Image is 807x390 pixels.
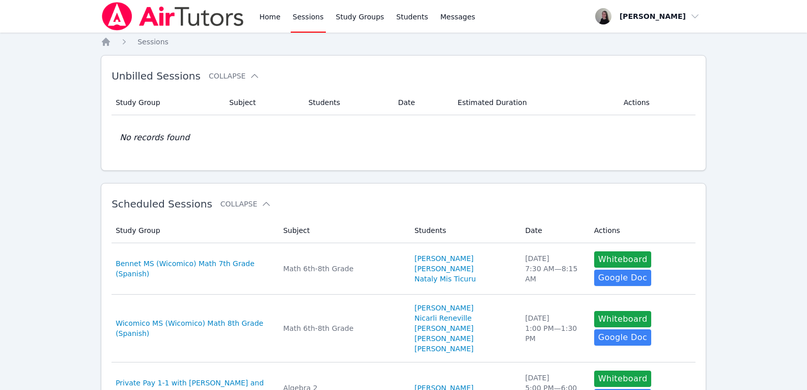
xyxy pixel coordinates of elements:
[594,251,652,268] button: Whiteboard
[112,218,277,243] th: Study Group
[112,198,212,210] span: Scheduled Sessions
[116,258,271,279] a: Bennet MS (Wicomico) Math 7th Grade (Spanish)
[414,323,474,333] a: [PERSON_NAME]
[392,90,452,115] th: Date
[112,70,201,82] span: Unbilled Sessions
[594,329,651,346] a: Google Doc
[594,311,652,327] button: Whiteboard
[112,243,695,295] tr: Bennet MS (Wicomico) Math 7th Grade (Spanish)Math 6th-8th Grade[PERSON_NAME][PERSON_NAME]Nataly M...
[414,253,474,264] a: [PERSON_NAME]
[525,313,581,344] div: [DATE] 1:00 PM — 1:30 PM
[408,218,519,243] th: Students
[112,295,695,362] tr: Wicomico MS (Wicomico) Math 8th Grade (Spanish)Math 6th-8th Grade[PERSON_NAME]Nicarli Reneville[P...
[588,218,695,243] th: Actions
[618,90,695,115] th: Actions
[414,333,513,354] a: [PERSON_NAME] [PERSON_NAME]
[209,71,260,81] button: Collapse
[414,264,474,274] a: [PERSON_NAME]
[112,90,223,115] th: Study Group
[452,90,618,115] th: Estimated Duration
[101,2,245,31] img: Air Tutors
[414,274,476,284] a: Nataly Mis Ticuru
[414,313,471,323] a: Nicarli Reneville
[283,264,402,274] div: Math 6th-8th Grade
[525,253,581,284] div: [DATE] 7:30 AM — 8:15 AM
[594,371,652,387] button: Whiteboard
[223,90,302,115] th: Subject
[220,199,271,209] button: Collapse
[116,318,271,339] a: Wicomico MS (Wicomico) Math 8th Grade (Spanish)
[440,12,476,22] span: Messages
[277,218,408,243] th: Subject
[594,270,651,286] a: Google Doc
[414,303,474,313] a: [PERSON_NAME]
[302,90,392,115] th: Students
[283,323,402,333] div: Math 6th-8th Grade
[137,38,169,46] span: Sessions
[519,218,588,243] th: Date
[112,115,695,160] td: No records found
[101,37,706,47] nav: Breadcrumb
[137,37,169,47] a: Sessions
